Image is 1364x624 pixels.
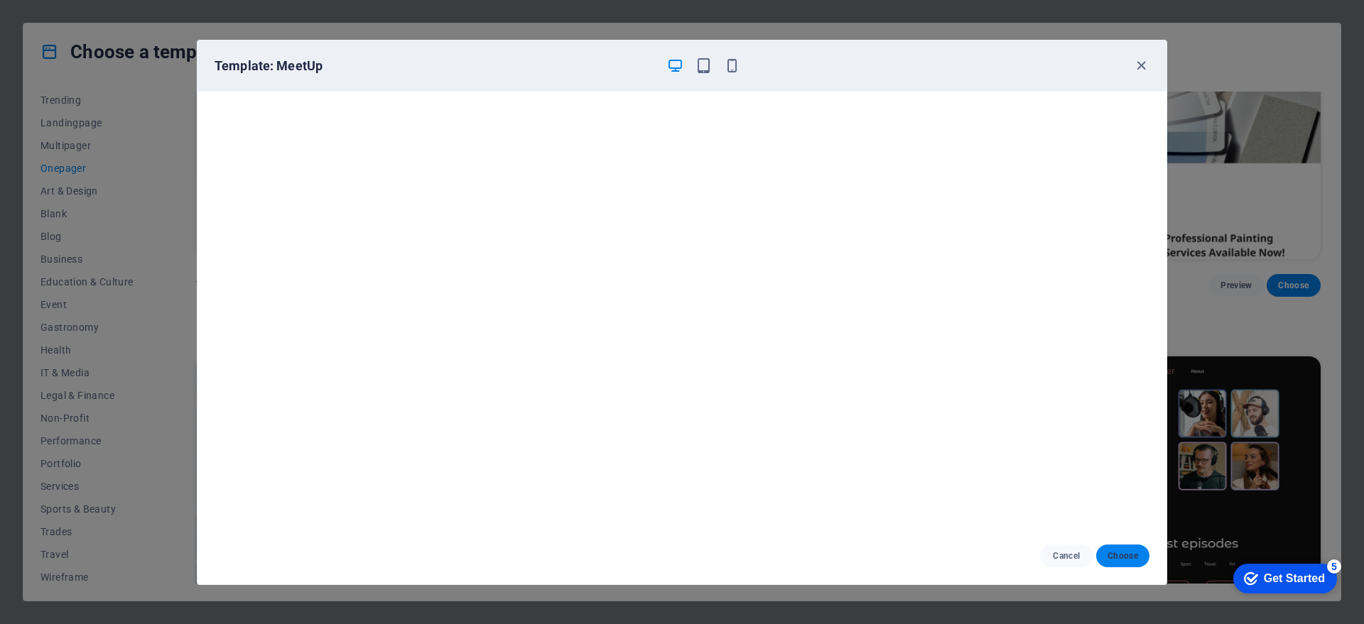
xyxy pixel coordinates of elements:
button: Cancel [1040,544,1093,567]
div: Get Started 5 items remaining, 0% complete [11,7,115,37]
div: Get Started [42,16,103,28]
span: Cancel [1051,550,1082,562]
div: 5 [105,3,119,17]
h6: Template: MeetUp [215,58,655,75]
button: Choose [1096,544,1149,567]
span: Choose [1108,550,1138,562]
